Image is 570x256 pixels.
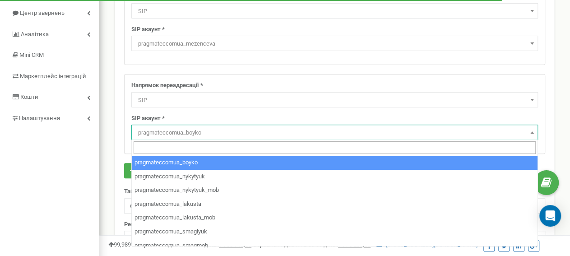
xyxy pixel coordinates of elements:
[132,156,538,170] li: pragmateccomua_boyko
[132,170,538,184] li: pragmateccomua_nykytyuk
[134,126,535,139] span: pragmateccomua_boyko
[131,81,203,90] label: Напрямок переадресації *
[20,9,65,16] span: Центр звернень
[131,25,165,34] label: SIP акаунт *
[131,36,538,51] span: pragmateccomua_mezenceva
[131,3,538,19] span: SIP
[539,205,561,227] div: Open Intercom Messenger
[21,31,49,37] span: Аналiтика
[131,92,538,107] span: SIP
[131,125,538,140] span: pragmateccomua_boyko
[124,163,195,178] button: Додати напрямок
[127,233,542,245] span: 0
[132,211,538,225] li: pragmateccomua_lakusta_mob
[20,73,86,79] span: Маркетплейс інтеграцій
[134,94,535,107] span: SIP
[132,183,538,197] li: pragmateccomua_nykytyuk_mob
[134,37,535,50] span: pragmateccomua_mezenceva
[19,115,60,121] span: Налаштування
[124,231,545,246] span: 0
[19,51,44,58] span: Mini CRM
[131,114,165,123] label: SIP акаунт *
[124,187,182,196] label: Таймаут в секундах*
[132,239,538,253] li: pragmateccomua_smagmob
[108,241,135,248] span: 99,989%
[132,197,538,211] li: pragmateccomua_lakusta
[124,220,184,229] label: Регулювання гучності
[132,225,538,239] li: pragmateccomua_smaglyuk
[20,93,38,100] span: Кошти
[134,5,535,18] span: SIP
